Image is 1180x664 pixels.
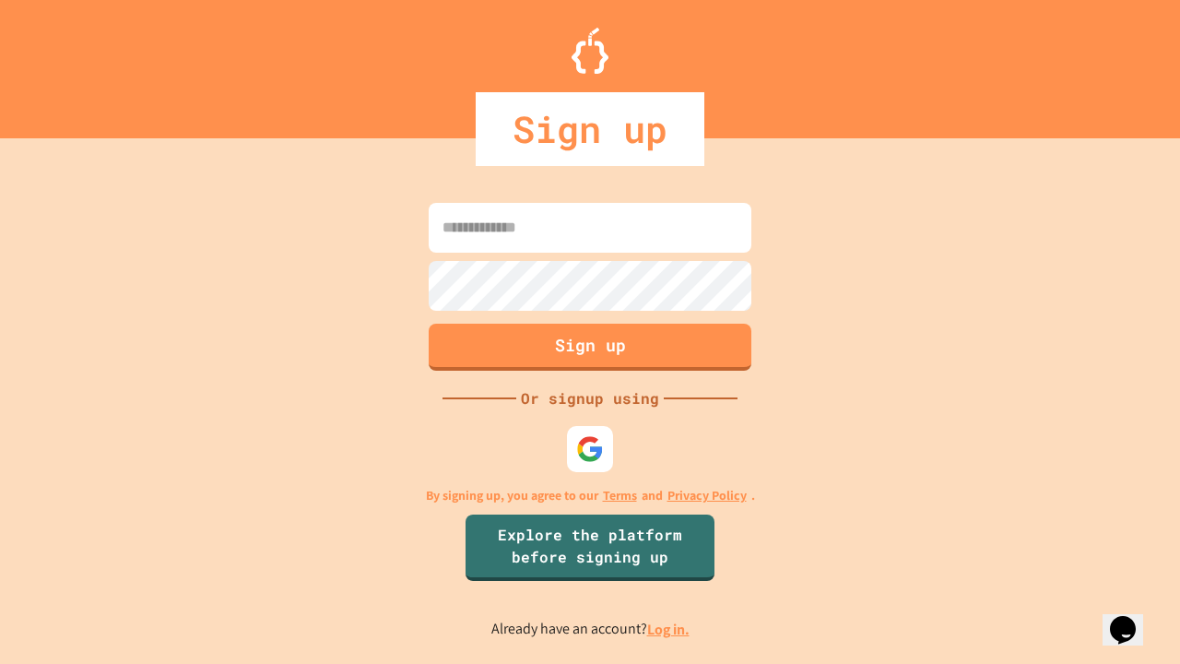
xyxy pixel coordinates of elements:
[572,28,608,74] img: Logo.svg
[603,486,637,505] a: Terms
[576,435,604,463] img: google-icon.svg
[426,486,755,505] p: By signing up, you agree to our and .
[491,618,690,641] p: Already have an account?
[1103,590,1162,646] iframe: chat widget
[429,324,751,371] button: Sign up
[516,387,664,409] div: Or signup using
[1027,510,1162,588] iframe: chat widget
[476,92,704,166] div: Sign up
[466,515,714,581] a: Explore the platform before signing up
[647,620,690,639] a: Log in.
[667,486,747,505] a: Privacy Policy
